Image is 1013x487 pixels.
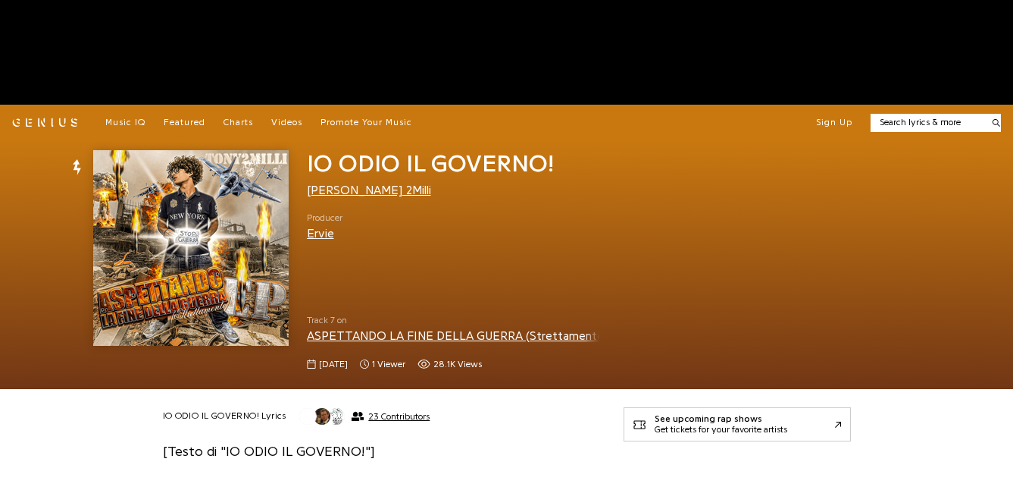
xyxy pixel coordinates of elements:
img: Cover art for IO ODIO IL GOVERNO! by Tony 2Milli [93,150,289,346]
a: [PERSON_NAME] 2Milli [307,184,431,196]
a: Ervie [307,228,334,240]
span: 1 viewer [360,358,405,371]
span: 23 Contributors [368,411,430,422]
span: Producer [307,212,342,225]
a: Charts [224,117,253,129]
a: Music IQ [105,117,145,129]
span: Track 7 on [307,314,599,327]
button: 23 Contributors [299,407,430,426]
span: 28.1K views [433,358,482,371]
span: Promote Your Music [320,118,412,127]
span: IO ODIO IL GOVERNO! [307,152,554,176]
span: Music IQ [105,118,145,127]
span: 28,051 views [417,358,482,371]
a: Videos [271,117,302,129]
a: See upcoming rap showsGet tickets for your favorite artists [624,407,851,441]
button: Sign Up [816,117,852,129]
input: Search lyrics & more [871,116,983,129]
span: Videos [271,118,302,127]
a: Promote Your Music [320,117,412,129]
div: See upcoming rap shows [655,414,787,425]
a: ASPETTANDO LA FINE DELLA GUERRA (Strettamente) - EP [307,330,643,342]
a: Featured [164,117,205,129]
span: Featured [164,118,205,127]
div: Get tickets for your favorite artists [655,425,787,435]
span: Charts [224,118,253,127]
span: [DATE] [319,358,348,371]
span: 1 viewer [372,358,405,371]
h2: IO ODIO IL GOVERNO! Lyrics [163,410,286,423]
